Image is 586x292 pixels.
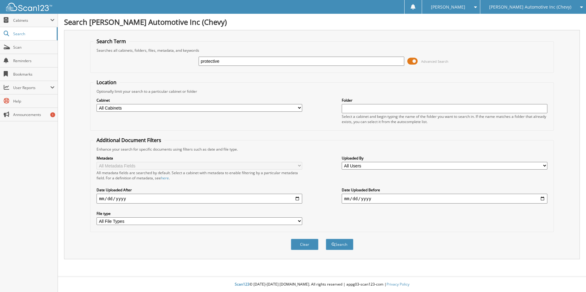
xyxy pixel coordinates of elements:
[326,239,353,250] button: Search
[93,48,550,53] div: Searches all cabinets, folders, files, metadata, and keywords
[13,58,55,63] span: Reminders
[97,211,302,216] label: File type
[13,45,55,50] span: Scan
[97,98,302,103] label: Cabinet
[97,155,302,161] label: Metadata
[64,17,580,27] h1: Search [PERSON_NAME] Automotive Inc (Chevy)
[235,282,249,287] span: Scan123
[13,72,55,77] span: Bookmarks
[6,3,52,11] img: scan123-logo-white.svg
[342,155,547,161] label: Uploaded By
[50,112,55,117] div: 1
[97,170,302,181] div: All metadata fields are searched by default. Select a cabinet with metadata to enable filtering b...
[555,263,586,292] iframe: Chat Widget
[93,79,120,86] legend: Location
[93,147,550,152] div: Enhance your search for specific documents using filters such as date and file type.
[13,85,50,90] span: User Reports
[291,239,318,250] button: Clear
[342,194,547,204] input: end
[13,99,55,104] span: Help
[93,38,129,45] legend: Search Term
[342,98,547,103] label: Folder
[13,18,50,23] span: Cabinets
[161,175,169,181] a: here
[93,89,550,94] div: Optionally limit your search to a particular cabinet or folder
[58,277,586,292] div: © [DATE]-[DATE] [DOMAIN_NAME]. All rights reserved | appg03-scan123-com |
[386,282,409,287] a: Privacy Policy
[489,5,571,9] span: [PERSON_NAME] Automotive Inc (Chevy)
[13,31,54,36] span: Search
[97,187,302,193] label: Date Uploaded After
[342,187,547,193] label: Date Uploaded Before
[431,5,465,9] span: [PERSON_NAME]
[93,137,164,144] legend: Additional Document Filters
[97,194,302,204] input: start
[13,112,55,117] span: Announcements
[342,114,547,124] div: Select a cabinet and begin typing the name of the folder you want to search in. If the name match...
[421,59,448,64] span: Advanced Search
